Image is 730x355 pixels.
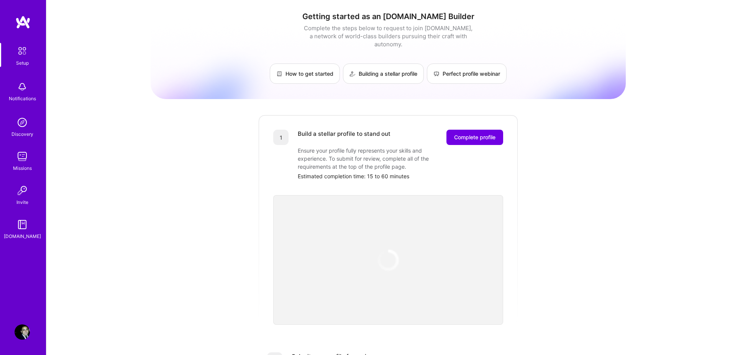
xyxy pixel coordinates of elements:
[15,149,30,164] img: teamwork
[298,147,451,171] div: Ensure your profile fully represents your skills and experience. To submit for review, complete a...
[302,24,474,48] div: Complete the steps below to request to join [DOMAIN_NAME], a network of world-class builders purs...
[372,244,405,276] img: loading
[4,232,41,240] div: [DOMAIN_NAME]
[11,130,33,138] div: Discovery
[15,324,30,340] img: User Avatar
[14,43,30,59] img: setup
[454,134,495,141] span: Complete profile
[13,164,32,172] div: Missions
[276,71,282,77] img: How to get started
[15,217,30,232] img: guide book
[270,64,340,84] a: How to get started
[298,172,503,180] div: Estimated completion time: 15 to 60 minutes
[298,130,390,145] div: Build a stellar profile to stand out
[343,64,424,84] a: Building a stellar profile
[15,79,30,94] img: bell
[13,324,32,340] a: User Avatar
[273,195,503,325] iframe: video
[16,59,29,67] div: Setup
[9,94,36,103] div: Notifications
[446,130,503,145] button: Complete profile
[427,64,507,84] a: Perfect profile webinar
[151,12,626,21] h1: Getting started as an [DOMAIN_NAME] Builder
[433,71,440,77] img: Perfect profile webinar
[15,183,30,198] img: Invite
[349,71,356,77] img: Building a stellar profile
[15,115,30,130] img: discovery
[16,198,28,206] div: Invite
[15,15,31,29] img: logo
[273,130,289,145] div: 1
